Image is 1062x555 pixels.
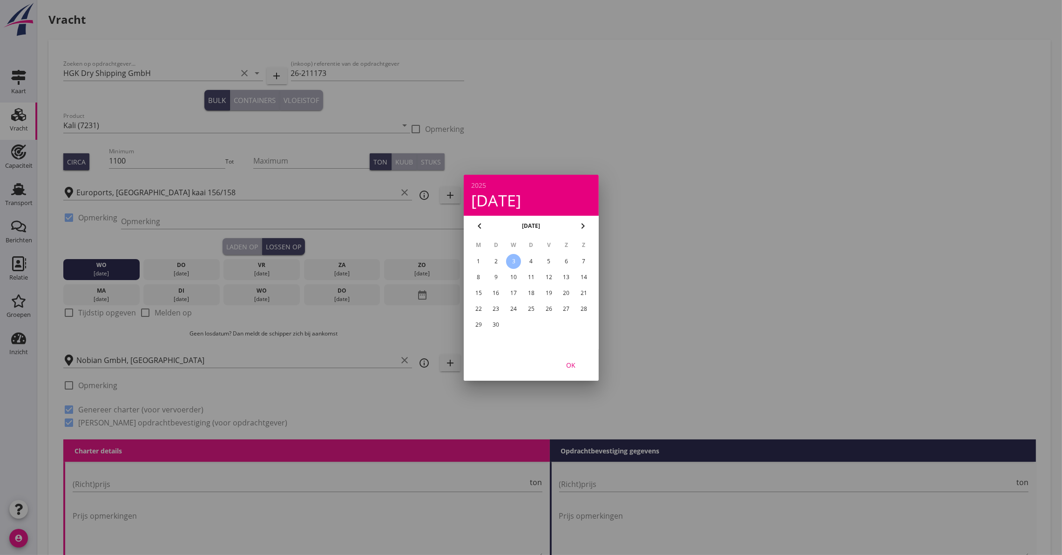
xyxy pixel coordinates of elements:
[559,286,574,301] button: 20
[559,270,574,285] button: 13
[576,270,591,285] button: 14
[470,237,487,253] th: M
[506,301,521,316] button: 24
[540,237,557,253] th: V
[488,286,503,301] button: 16
[471,254,486,269] button: 1
[576,254,591,269] button: 7
[523,286,538,301] button: 18
[576,286,591,301] button: 21
[559,301,574,316] button: 27
[550,356,591,373] button: OK
[471,182,591,189] div: 2025
[558,237,575,253] th: Z
[488,270,503,285] button: 9
[523,270,538,285] button: 11
[471,192,591,208] div: [DATE]
[558,360,584,370] div: OK
[506,286,521,301] button: 17
[487,237,504,253] th: D
[541,301,556,316] button: 26
[577,220,588,232] i: chevron_right
[559,254,574,269] button: 6
[506,270,521,285] button: 10
[471,301,486,316] button: 22
[488,317,503,332] button: 30
[523,254,538,269] button: 4
[541,286,556,301] button: 19
[523,301,538,316] button: 25
[506,254,521,269] button: 3
[505,237,522,253] th: W
[575,237,592,253] th: Z
[541,270,556,285] button: 12
[523,237,540,253] th: D
[488,301,503,316] button: 23
[488,254,503,269] button: 2
[576,301,591,316] button: 28
[471,286,486,301] button: 15
[474,220,485,232] i: chevron_left
[519,219,543,233] button: [DATE]
[471,317,486,332] button: 29
[471,270,486,285] button: 8
[541,254,556,269] button: 5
